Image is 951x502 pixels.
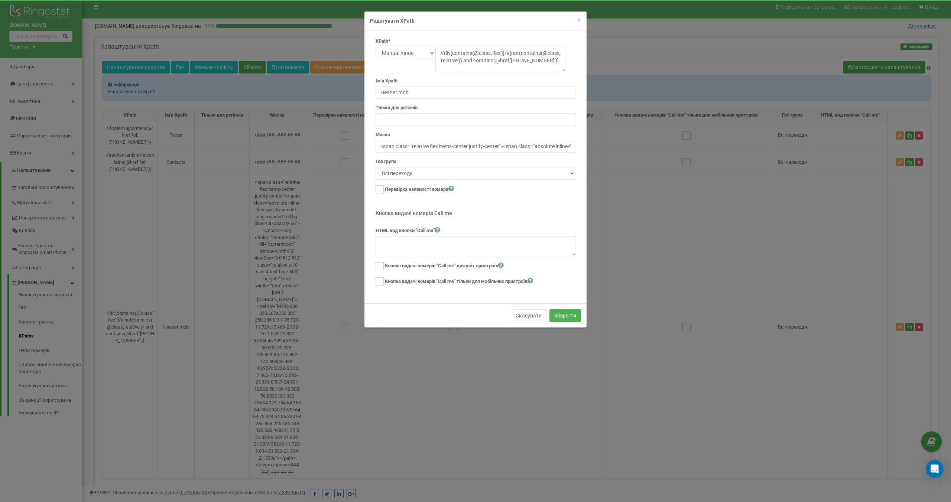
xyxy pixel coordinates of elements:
label: Гео група [376,158,396,165]
label: Кнопка видачі номерів "Call me" для усіх пристроїв [385,262,504,270]
label: Маска [376,131,390,138]
button: Зберегти [549,309,581,322]
textarea: //div[contains(@class,'flex')]/a[not(contains(@class,'relative')) and contains(@href,'[PHONE_NUMB... [435,47,565,72]
input: (###)-###-##-##-## [376,140,575,153]
div: Open Intercom Messenger [926,460,944,478]
span: × [577,16,581,25]
h4: Редагувати XPath [370,17,581,25]
label: Тільки для регіонів [376,104,418,111]
label: HTML код кнопки "Call me" [376,226,440,234]
label: XPath* [376,38,390,45]
label: Ім'я Xpath [376,78,397,85]
p: Кнопка видачі номерів Call me [376,209,575,219]
button: Скасувати [511,309,546,322]
label: Кнопка видачі номерів "Call me" тільки для мобільних пристроїв [385,277,533,285]
label: Перевірка наявності номера [385,185,454,193]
